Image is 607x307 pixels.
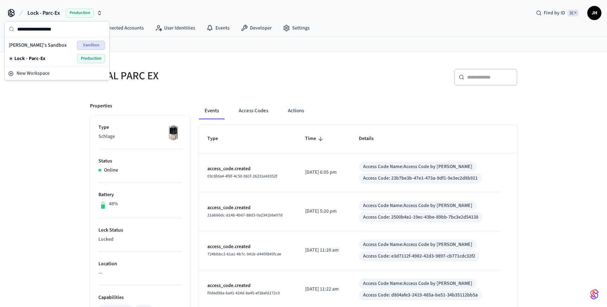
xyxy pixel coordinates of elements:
[98,158,182,165] p: Status
[201,22,235,34] a: Events
[305,133,325,144] span: Time
[66,8,94,18] span: Production
[363,163,472,171] div: Access Code Name: Access Code by [PERSON_NAME]
[544,9,565,16] span: Find by ID
[207,133,227,144] span: Type
[305,208,342,215] p: [DATE] 5:20 pm
[282,102,310,119] button: Actions
[363,292,478,299] div: Access Code: d804afe3-2419-485a-be51-34b35112bb5a
[590,289,599,300] img: SeamLogoGradient.69752ec5.svg
[98,133,182,140] p: Schlage
[530,7,585,19] div: Find by ID⌘ K
[277,22,315,34] a: Settings
[587,6,601,20] button: JH
[77,54,105,63] span: Production
[305,286,342,293] p: [DATE] 11:22 am
[14,55,45,62] span: Lock - Parc-Ex
[17,70,50,77] span: New Workspace
[5,37,109,67] div: Suggestions
[363,214,478,221] div: Access Code: 2500b4a1-19ec-43be-89bb-7bc3e2d54138
[207,173,277,179] span: 03c8fda4-4f8f-4c50-981f-26231e42052f
[9,42,67,49] span: [PERSON_NAME]'s Sandbox
[98,191,182,199] p: Battery
[359,133,383,144] span: Details
[104,167,118,174] p: Online
[207,204,289,212] p: access_code.created
[98,236,182,243] p: Locked
[98,260,182,268] p: Location
[109,200,118,208] p: 48%
[363,280,472,287] div: Access Code Name: Access Code by [PERSON_NAME]
[90,69,299,83] h5: DJTAL PARC EX
[77,41,105,50] span: Sandbox
[235,22,277,34] a: Developer
[98,294,182,301] p: Capabilities
[207,290,280,296] span: f0ded98a-6a41-424d-8a45-ef38afd172c0
[363,241,472,248] div: Access Code Name: Access Code by [PERSON_NAME]
[5,68,109,79] button: New Workspace
[199,102,225,119] button: Events
[86,22,149,34] a: Connected Accounts
[567,9,579,16] span: ⌘ K
[98,124,182,131] p: Type
[207,282,289,289] p: access_code.created
[90,102,112,110] p: Properties
[233,102,274,119] button: Access Codes
[98,227,182,234] p: Lock Status
[149,22,201,34] a: User Identities
[199,102,517,119] div: ant example
[363,253,475,260] div: Access Code: e3d7112f-4982-42d3-9897-cb771cdc32f2
[305,247,342,254] p: [DATE] 11:28 am
[207,243,289,251] p: access_code.created
[588,7,601,19] span: JH
[207,251,281,257] span: 724bbbc2-61a1-4b7c-941b-d445f845fcae
[363,175,478,182] div: Access Code: 23b7be3b-47e1-473a-9df1-9e3ec2d8b921
[363,202,472,209] div: Access Code Name: Access Code by [PERSON_NAME]
[305,169,342,176] p: [DATE] 6:05 pm
[164,124,182,141] img: Schlage Sense Smart Deadbolt with Camelot Trim, Front
[98,269,182,277] p: —
[27,9,60,17] span: Lock - Parc-Ex
[207,212,283,218] span: 21ab66dc-8148-4b67-88d3-0a2341b6e07d
[207,165,289,173] p: access_code.created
